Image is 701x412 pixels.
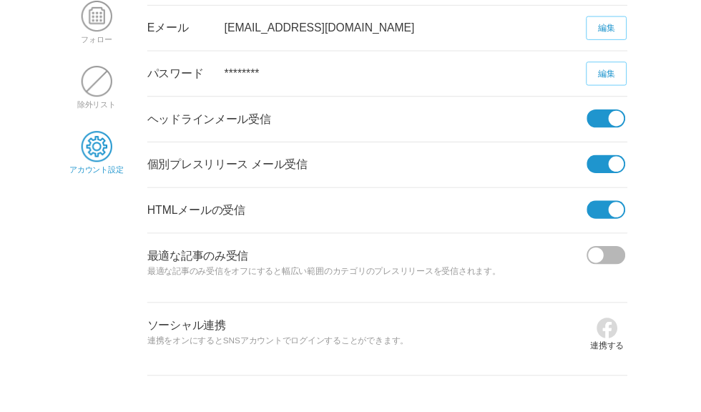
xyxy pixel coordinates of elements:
[598,16,639,41] a: 編集
[598,63,639,87] a: 編集
[79,92,118,111] a: 除外リスト
[602,346,637,360] p: 連携する
[608,323,631,346] img: icon-facebook-gray
[150,6,229,51] div: Eメール
[150,309,599,379] div: ソーシャル連携
[71,158,126,177] a: アカウント設定
[150,145,599,191] div: 個別プレスリリース メール受信
[150,340,599,356] p: 連携をオンにするとSNSアカウントでログインすることができます。
[150,192,599,237] div: HTMLメールの受信
[229,6,599,51] div: [EMAIL_ADDRESS][DOMAIN_NAME]
[150,238,599,308] div: 最適な記事のみ受信
[150,99,599,144] div: ヘッドラインメール受信
[150,52,229,98] div: パスワード
[83,25,114,44] a: フォロー
[150,270,599,285] p: 最適な記事のみ受信をオフにすると幅広い範囲のカテゴリのプレスリリースを受信されます。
